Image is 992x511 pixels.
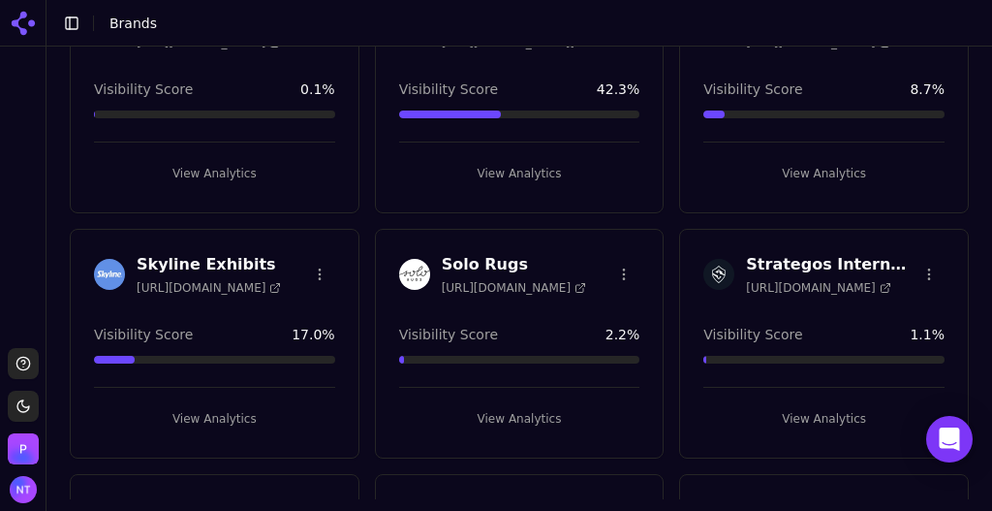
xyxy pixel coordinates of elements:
[8,433,39,464] img: Perrill
[399,403,640,434] button: View Analytics
[399,158,640,189] button: View Analytics
[399,80,498,99] span: Visibility Score
[8,433,39,464] button: Open organization switcher
[597,80,639,99] span: 42.3 %
[703,158,945,189] button: View Analytics
[703,325,802,344] span: Visibility Score
[746,253,914,276] h3: Strategos International
[10,476,37,503] img: Nate Tower
[300,80,335,99] span: 0.1 %
[94,403,335,434] button: View Analytics
[137,280,281,296] span: [URL][DOMAIN_NAME]
[442,280,586,296] span: [URL][DOMAIN_NAME]
[10,476,37,503] button: Open user button
[703,259,734,290] img: Strategos International
[703,80,802,99] span: Visibility Score
[94,80,193,99] span: Visibility Score
[109,14,938,33] nav: breadcrumb
[910,325,945,344] span: 1.1 %
[399,259,430,290] img: Solo Rugs
[292,325,334,344] span: 17.0 %
[910,80,945,99] span: 8.7 %
[399,325,498,344] span: Visibility Score
[94,259,125,290] img: Skyline Exhibits
[109,16,157,31] span: Brands
[926,416,973,463] div: Open Intercom Messenger
[94,325,193,344] span: Visibility Score
[605,325,640,344] span: 2.2 %
[442,253,586,276] h3: Solo Rugs
[703,403,945,434] button: View Analytics
[137,253,281,276] h3: Skyline Exhibits
[94,158,335,189] button: View Analytics
[746,280,890,296] span: [URL][DOMAIN_NAME]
